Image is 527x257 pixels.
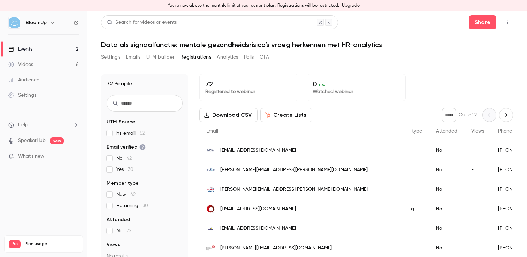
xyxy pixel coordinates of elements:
[116,191,136,198] span: New
[205,88,292,95] p: Registered to webinar
[220,225,296,232] span: [EMAIL_ADDRESS][DOMAIN_NAME]
[464,180,491,199] div: -
[107,241,120,248] span: Views
[260,52,269,63] button: CTA
[8,121,79,129] li: help-dropdown-opener
[429,160,464,180] div: No
[429,141,464,160] div: No
[107,144,146,151] span: Email verified
[260,108,312,122] button: Create Lists
[101,52,120,63] button: Settings
[464,199,491,219] div: -
[18,121,28,129] span: Help
[220,205,296,213] span: [EMAIL_ADDRESS][DOMAIN_NAME]
[107,19,177,26] div: Search for videos or events
[429,180,464,199] div: No
[9,17,20,28] img: BloomUp
[25,241,78,247] span: Plan usage
[140,131,145,136] span: 52
[9,240,21,248] span: Pro
[101,40,513,49] h1: Data als signaalfunctie: mentale gezondheidsrisico’s vroeg herkennen met HR-analytics
[50,137,64,144] span: new
[18,153,44,160] span: What's new
[459,112,477,119] p: Out of 2
[116,130,145,137] span: hs_email
[244,52,254,63] button: Polls
[206,224,215,233] img: poolstok.be
[464,219,491,238] div: -
[126,52,140,63] button: Emails
[436,129,457,134] span: Attended
[143,203,148,208] span: 30
[70,153,79,160] iframe: Noticeable Trigger
[116,227,131,234] span: No
[499,108,513,122] button: Next page
[469,15,496,29] button: Share
[313,88,400,95] p: Watched webinar
[116,155,132,162] span: No
[116,202,148,209] span: Returning
[313,80,400,88] p: 0
[199,108,258,122] button: Download CSV
[464,160,491,180] div: -
[217,52,238,63] button: Analytics
[116,166,133,173] span: Yes
[18,137,46,144] a: SpeakerHub
[220,147,296,154] span: [EMAIL_ADDRESS][DOMAIN_NAME]
[464,141,491,160] div: -
[107,119,135,126] span: UTM Source
[206,185,215,194] img: alken-maes.com
[220,244,332,252] span: [PERSON_NAME][EMAIL_ADDRESS][DOMAIN_NAME]
[127,156,132,161] span: 42
[107,180,139,187] span: Member type
[180,52,211,63] button: Registrations
[206,166,215,174] img: edna.eu
[429,199,464,219] div: No
[206,244,215,252] img: bintg.com
[206,146,215,154] img: dna-solutions.be
[220,166,368,174] span: [PERSON_NAME][EMAIL_ADDRESS][PERSON_NAME][DOMAIN_NAME]
[26,19,47,26] h6: BloomUp
[342,3,360,8] a: Upgrade
[130,192,136,197] span: 42
[128,167,133,172] span: 30
[319,83,325,88] span: 0 %
[107,80,132,88] h1: 72 People
[8,46,32,53] div: Events
[8,61,33,68] div: Videos
[205,80,292,88] p: 72
[471,129,484,134] span: Views
[127,228,131,233] span: 72
[8,92,36,99] div: Settings
[220,186,368,193] span: [PERSON_NAME][EMAIL_ADDRESS][PERSON_NAME][DOMAIN_NAME]
[206,205,215,213] img: benedictuspoort.be
[8,76,39,83] div: Audience
[107,216,130,223] span: Attended
[206,129,218,134] span: Email
[146,52,175,63] button: UTM builder
[429,219,464,238] div: No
